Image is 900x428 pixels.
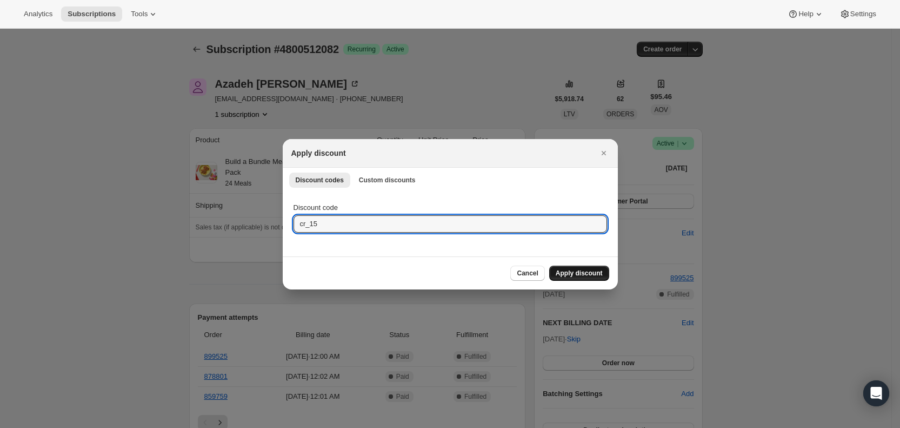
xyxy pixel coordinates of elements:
[596,146,611,161] button: Close
[352,173,422,188] button: Custom discounts
[294,203,338,212] span: Discount code
[863,380,889,406] div: Open Intercom Messenger
[61,6,122,22] button: Subscriptions
[556,269,603,278] span: Apply discount
[798,10,813,18] span: Help
[24,10,52,18] span: Analytics
[289,173,350,188] button: Discount codes
[781,6,830,22] button: Help
[283,192,618,256] div: Discount codes
[296,176,344,185] span: Discount codes
[291,148,346,159] h2: Apply discount
[294,215,607,233] input: Enter code
[517,269,538,278] span: Cancel
[359,176,416,185] span: Custom discounts
[549,266,609,281] button: Apply discount
[510,266,544,281] button: Cancel
[68,10,116,18] span: Subscriptions
[17,6,59,22] button: Analytics
[850,10,876,18] span: Settings
[124,6,165,22] button: Tools
[131,10,148,18] span: Tools
[833,6,883,22] button: Settings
